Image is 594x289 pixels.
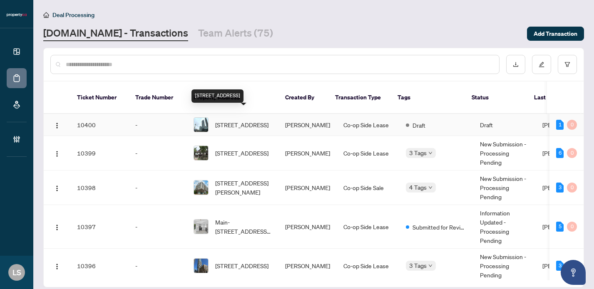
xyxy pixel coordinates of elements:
td: - [129,249,187,283]
th: Last Updated By [527,82,590,114]
div: 6 [556,148,564,158]
th: Status [465,82,527,114]
span: filter [564,62,570,67]
span: 3 Tags [409,148,427,158]
span: [STREET_ADDRESS] [215,120,268,129]
div: 3 [556,183,564,193]
th: Ticket Number [70,82,129,114]
span: Add Transaction [534,27,577,40]
td: Information Updated - Processing Pending [473,205,536,249]
span: 3 Tags [409,261,427,270]
div: 3 [556,261,564,271]
td: Co-op Side Lease [337,114,399,136]
span: down [428,151,432,155]
span: [PERSON_NAME] [285,223,330,230]
span: [PERSON_NAME] [285,121,330,128]
img: Logo [54,263,60,270]
span: down [428,264,432,268]
button: download [506,55,525,74]
span: download [513,62,519,67]
span: 4 Tags [409,183,427,192]
img: thumbnail-img [194,118,208,132]
button: Logo [50,220,64,233]
button: Logo [50,118,64,131]
a: Team Alerts (75) [198,26,273,41]
td: Co-op Side Lease [337,136,399,170]
td: - [129,170,187,205]
div: 1 [556,120,564,130]
td: - [129,205,187,249]
td: 10399 [70,136,129,170]
td: Draft [473,114,536,136]
div: 0 [567,120,577,130]
button: edit [532,55,551,74]
img: thumbnail-img [194,146,208,160]
span: home [43,12,49,18]
img: Logo [54,224,60,231]
div: 0 [567,183,577,193]
button: Logo [50,146,64,160]
div: [STREET_ADDRESS] [191,89,244,103]
span: Draft [413,121,425,130]
th: Property Address [187,82,278,114]
button: filter [558,55,577,74]
a: [DOMAIN_NAME] - Transactions [43,26,188,41]
td: New Submission - Processing Pending [473,249,536,283]
button: Logo [50,259,64,272]
img: thumbnail-img [194,180,208,195]
div: 5 [556,222,564,232]
span: [PERSON_NAME] [285,184,330,191]
span: Deal Processing [52,11,94,19]
span: [PERSON_NAME] [285,149,330,157]
td: Co-op Side Lease [337,205,399,249]
td: 10396 [70,249,129,283]
th: Trade Number [129,82,187,114]
td: 10397 [70,205,129,249]
th: Transaction Type [328,82,391,114]
span: Submitted for Review [413,222,467,232]
span: edit [539,62,544,67]
td: 10400 [70,114,129,136]
td: 10398 [70,170,129,205]
th: Created By [278,82,328,114]
img: logo [7,12,27,17]
span: [STREET_ADDRESS][PERSON_NAME] [215,178,272,197]
button: Add Transaction [527,27,584,41]
div: 0 [567,222,577,232]
td: - [129,136,187,170]
img: Logo [54,122,60,129]
button: Logo [50,181,64,194]
span: [PERSON_NAME] [285,262,330,269]
span: [STREET_ADDRESS] [215,261,268,270]
td: New Submission - Processing Pending [473,170,536,205]
img: thumbnail-img [194,259,208,273]
td: New Submission - Processing Pending [473,136,536,170]
td: Co-op Side Lease [337,249,399,283]
button: Open asap [561,260,586,285]
img: Logo [54,151,60,157]
div: 0 [567,148,577,158]
td: Co-op Side Sale [337,170,399,205]
img: Logo [54,185,60,192]
img: thumbnail-img [194,220,208,234]
td: - [129,114,187,136]
span: Main-[STREET_ADDRESS][PERSON_NAME] [215,217,272,236]
span: LS [12,267,21,278]
th: Tags [391,82,465,114]
span: down [428,185,432,190]
span: [STREET_ADDRESS] [215,148,268,158]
